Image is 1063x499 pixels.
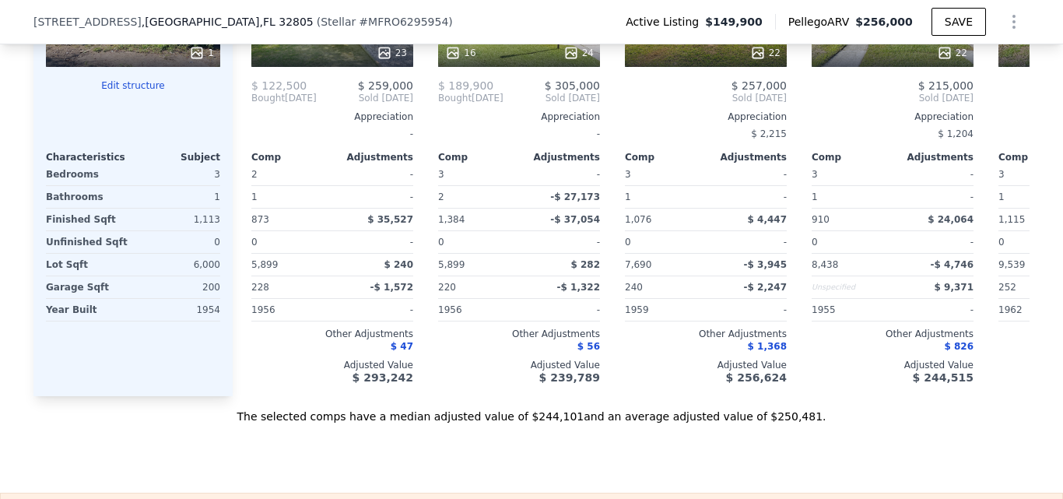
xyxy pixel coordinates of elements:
span: Sold [DATE] [503,92,600,104]
div: Adjusted Value [251,359,413,371]
span: 252 [998,282,1016,293]
div: Garage Sqft [46,276,130,298]
span: 1,115 [998,214,1025,225]
div: - [335,231,413,253]
div: - [335,299,413,321]
div: Unspecified [812,276,889,298]
span: 9,539 [998,259,1025,270]
div: Subject [133,151,220,163]
span: $ 1,368 [748,341,787,352]
div: 1956 [438,299,516,321]
span: $ 293,242 [353,371,413,384]
span: 3 [438,169,444,180]
div: Bathrooms [46,186,130,208]
div: 1955 [812,299,889,321]
span: $ 9,371 [935,282,974,293]
span: 0 [812,237,818,248]
div: Appreciation [812,111,974,123]
div: 16 [445,45,475,61]
span: 5,899 [438,259,465,270]
span: Stellar [321,16,356,28]
div: 1954 [136,299,220,321]
span: Sold [DATE] [317,92,413,104]
div: - [522,299,600,321]
div: Appreciation [625,111,787,123]
span: $256,000 [855,16,913,28]
span: 3 [998,169,1005,180]
span: 240 [625,282,643,293]
div: - [522,163,600,185]
span: # MFRO6295954 [359,16,448,28]
span: , FL 32805 [259,16,313,28]
div: 6,000 [136,254,220,276]
div: The selected comps have a median adjusted value of $244,101 and an average adjusted value of $250... [33,396,1030,424]
span: $ 244,515 [913,371,974,384]
div: - [522,231,600,253]
div: [DATE] [438,92,503,104]
button: SAVE [931,8,986,36]
div: ( ) [317,14,453,30]
div: 2 [438,186,516,208]
div: Adjusted Value [438,359,600,371]
span: 5,899 [251,259,278,270]
div: Adjustments [893,151,974,163]
div: 1 [625,186,703,208]
div: Adjustments [519,151,600,163]
span: 0 [998,237,1005,248]
span: $ 2,215 [751,128,787,139]
div: Comp [251,151,332,163]
div: Comp [812,151,893,163]
span: 3 [625,169,631,180]
span: $ 259,000 [358,79,413,92]
div: Other Adjustments [812,328,974,340]
span: $ 239,789 [539,371,600,384]
div: Finished Sqft [46,209,130,230]
span: $ 256,624 [726,371,787,384]
span: 3 [812,169,818,180]
div: Unfinished Sqft [46,231,130,253]
div: 1,113 [136,209,220,230]
div: 1 [812,186,889,208]
button: Edit structure [46,79,220,92]
div: Appreciation [438,111,600,123]
div: - [335,163,413,185]
div: Adjusted Value [812,359,974,371]
div: Appreciation [251,111,413,123]
span: -$ 1,322 [557,282,600,293]
span: $ 240 [384,259,413,270]
span: Sold [DATE] [625,92,787,104]
span: 0 [438,237,444,248]
div: - [896,186,974,208]
span: $ 1,204 [938,128,974,139]
span: $ 189,900 [438,79,493,92]
span: $ 215,000 [918,79,974,92]
span: 7,690 [625,259,651,270]
div: Comp [438,151,519,163]
div: 1959 [625,299,703,321]
div: 22 [937,45,967,61]
span: $ 257,000 [731,79,787,92]
span: $149,900 [705,14,763,30]
span: $ 282 [570,259,600,270]
div: 1 [136,186,220,208]
span: 8,438 [812,259,838,270]
div: 3 [136,163,220,185]
span: $ 56 [577,341,600,352]
span: $ 24,064 [928,214,974,225]
span: 1,076 [625,214,651,225]
span: $ 305,000 [545,79,600,92]
span: $ 122,500 [251,79,307,92]
div: Characteristics [46,151,133,163]
span: Pellego ARV [788,14,856,30]
span: -$ 3,945 [744,259,787,270]
span: -$ 1,572 [370,282,413,293]
span: Active Listing [626,14,705,30]
span: , [GEOGRAPHIC_DATA] [142,14,314,30]
div: Adjusted Value [625,359,787,371]
div: [DATE] [251,92,317,104]
div: - [709,186,787,208]
span: -$ 4,746 [931,259,974,270]
span: Bought [438,92,472,104]
span: $ 35,527 [367,214,413,225]
span: 220 [438,282,456,293]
